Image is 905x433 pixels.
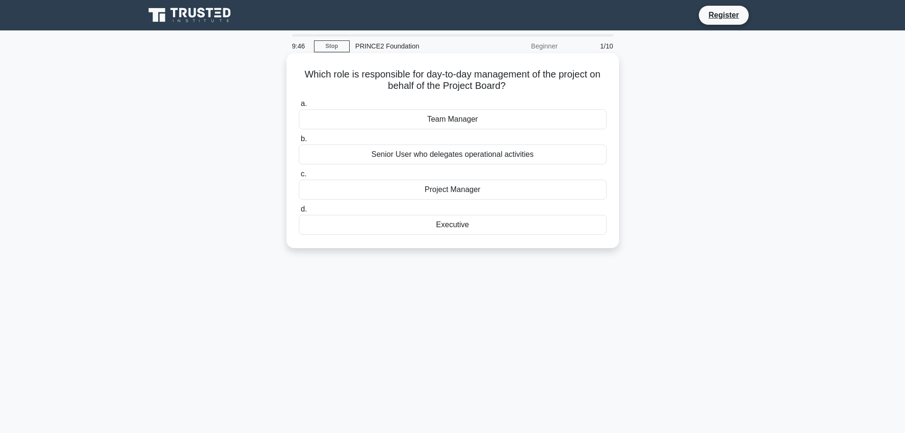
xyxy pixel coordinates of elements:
a: Stop [314,40,350,52]
span: b. [301,135,307,143]
div: PRINCE2 Foundation [350,37,480,56]
div: Senior User who delegates operational activities [299,144,607,164]
a: Register [703,9,744,21]
div: 9:46 [286,37,314,56]
h5: Which role is responsible for day-to-day management of the project on behalf of the Project Board? [298,68,608,92]
span: a. [301,99,307,107]
span: d. [301,205,307,213]
div: Team Manager [299,109,607,129]
div: Executive [299,215,607,235]
span: c. [301,170,306,178]
div: Project Manager [299,180,607,200]
div: 1/10 [563,37,619,56]
div: Beginner [480,37,563,56]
